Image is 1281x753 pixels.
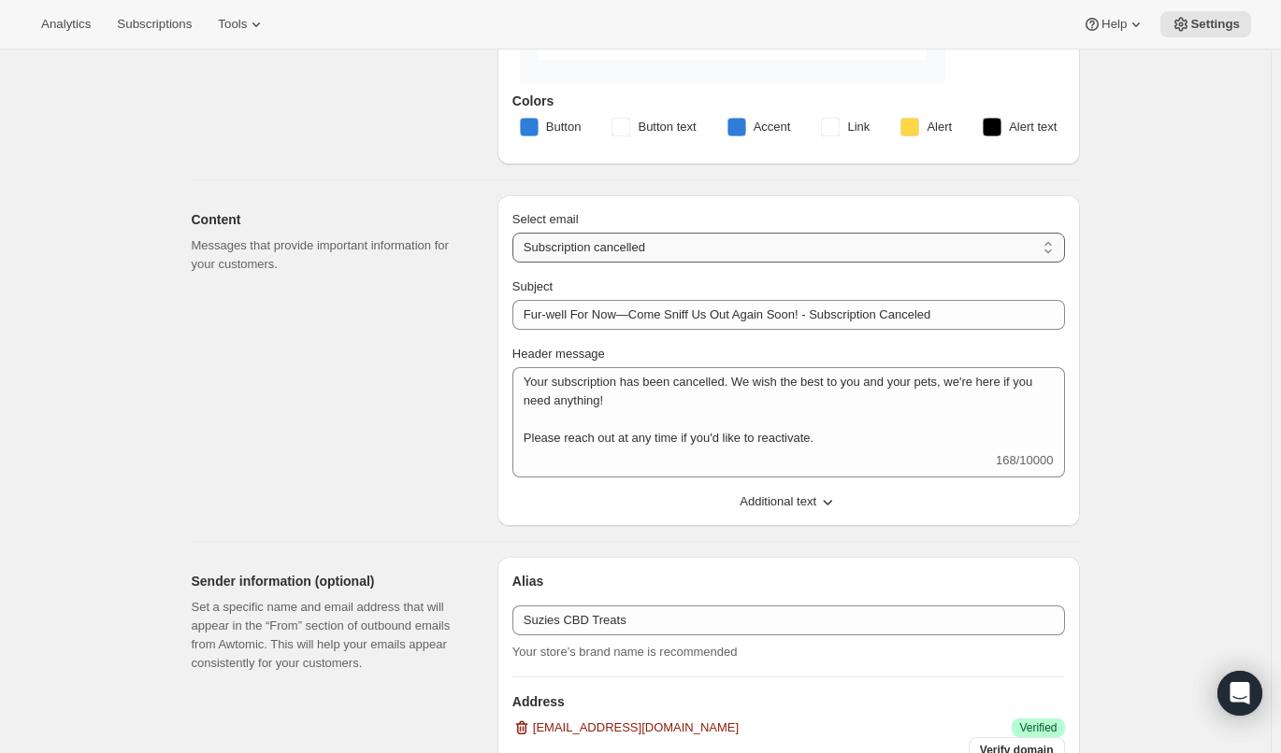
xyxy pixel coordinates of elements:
[192,210,468,229] h2: Content
[1190,17,1240,32] span: Settings
[716,112,802,142] button: Accent
[512,279,553,293] span: Subject
[1101,17,1127,32] span: Help
[638,118,696,136] span: Button text
[754,118,791,136] span: Accent
[117,17,192,32] span: Subscriptions
[192,236,468,274] p: Messages that provide important information for your customers.
[192,598,468,673] p: Set a specific name and email address that will appear in the “From” section of outbound emails f...
[218,17,247,32] span: Tools
[512,692,1065,711] h3: Address
[847,118,870,136] span: Link
[1019,720,1057,735] span: Verified
[512,645,738,659] span: Your store’s brand name is recommended
[1217,671,1262,716] div: Open Intercom Messenger
[501,713,750,743] button: [EMAIL_ADDRESS][DOMAIN_NAME]
[1160,11,1251,37] button: Settings
[533,718,739,737] span: [EMAIL_ADDRESS][DOMAIN_NAME]
[512,572,1065,590] h3: Alias
[972,112,1068,142] button: Alert text
[512,92,1065,110] h3: Colors
[600,112,707,142] button: Button text
[1009,118,1057,136] span: Alert text
[512,212,579,226] span: Select email
[889,112,963,142] button: Alert
[106,11,203,37] button: Subscriptions
[207,11,277,37] button: Tools
[546,118,582,136] span: Button
[41,17,91,32] span: Analytics
[30,11,102,37] button: Analytics
[810,112,881,142] button: Link
[740,492,816,511] span: Additional text
[512,367,1065,451] textarea: Your subscription has been cancelled. We wish the best to you and your pets, we're here if you ne...
[501,487,1076,517] button: Additional text
[1072,11,1157,37] button: Help
[192,572,468,590] h2: Sender information (optional)
[927,118,952,136] span: Alert
[512,347,605,361] span: Header message
[509,112,593,142] button: Button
